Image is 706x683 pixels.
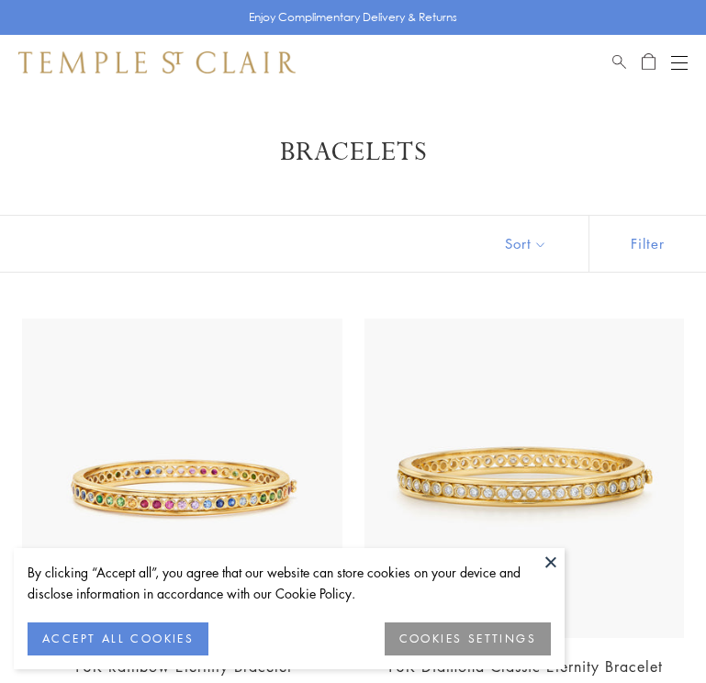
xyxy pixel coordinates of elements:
[28,622,208,655] button: ACCEPT ALL COOKIES
[623,606,688,665] iframe: Gorgias live chat messenger
[22,319,342,639] img: 18K Rainbow Eternity Bracelet
[642,51,656,73] a: Open Shopping Bag
[612,51,626,73] a: Search
[364,319,685,639] img: 18K Diamond Classic Eternity Bracelet
[28,562,551,604] div: By clicking “Accept all”, you agree that our website can store cookies on your device and disclos...
[385,622,551,655] button: COOKIES SETTINGS
[588,216,706,272] button: Show filters
[46,136,660,169] h1: Bracelets
[18,51,296,73] img: Temple St. Clair
[249,8,457,27] p: Enjoy Complimentary Delivery & Returns
[464,216,588,272] button: Show sort by
[671,51,688,73] button: Open navigation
